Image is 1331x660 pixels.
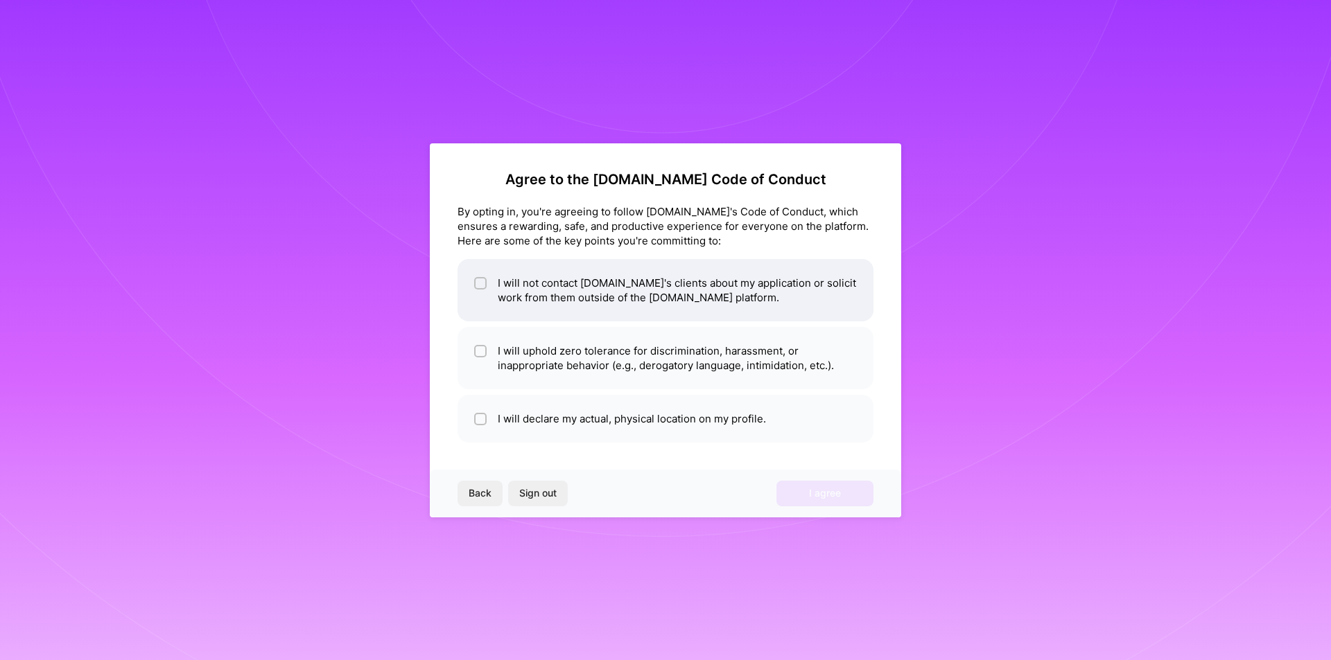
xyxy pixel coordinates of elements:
[458,481,503,506] button: Back
[458,259,873,321] li: I will not contact [DOMAIN_NAME]'s clients about my application or solicit work from them outside...
[469,486,491,500] span: Back
[458,171,873,188] h2: Agree to the [DOMAIN_NAME] Code of Conduct
[458,395,873,443] li: I will declare my actual, physical location on my profile.
[519,486,557,500] span: Sign out
[508,481,568,506] button: Sign out
[458,204,873,248] div: By opting in, you're agreeing to follow [DOMAIN_NAME]'s Code of Conduct, which ensures a rewardin...
[458,327,873,389] li: I will uphold zero tolerance for discrimination, harassment, or inappropriate behavior (e.g., der...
